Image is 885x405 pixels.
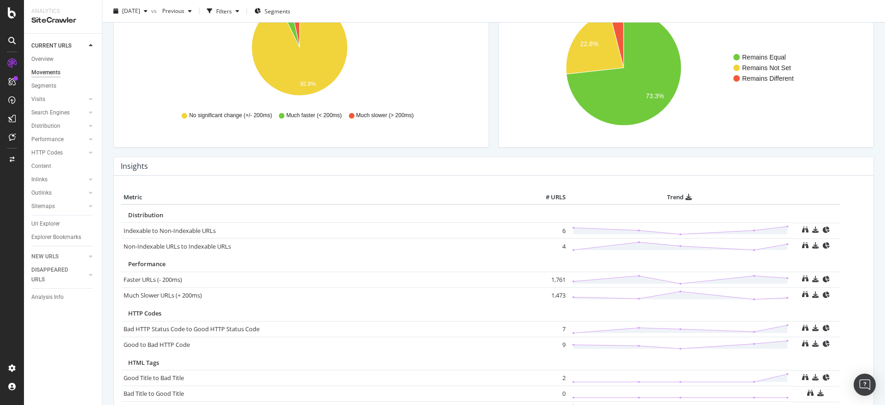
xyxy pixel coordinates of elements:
div: CURRENT URLS [31,41,71,51]
a: Good to Bad HTTP Code [124,340,190,349]
div: Distribution [31,121,60,131]
th: Trend [568,191,791,204]
th: # URLS [531,191,568,204]
th: Metric [121,191,531,204]
a: Distribution [31,121,86,131]
div: SiteCrawler [31,15,94,26]
div: Inlinks [31,175,47,185]
div: Visits [31,95,45,104]
td: 4 [531,238,568,254]
span: No significant change (+/- 200ms) [189,112,272,119]
div: HTTP Codes [31,148,63,158]
a: Url Explorer [31,219,95,229]
span: Distribution [128,211,163,219]
div: Open Intercom Messenger [854,374,876,396]
span: Much slower (> 200ms) [356,112,414,119]
span: Much faster (< 200ms) [286,112,342,119]
text: 22.8% [580,41,599,48]
text: Remains Different [742,75,794,82]
td: 2 [531,370,568,386]
div: Url Explorer [31,219,60,229]
div: DISAPPEARED URLS [31,265,78,285]
a: Movements [31,68,95,77]
div: Outlinks [31,188,52,198]
td: 1,473 [531,287,568,303]
text: 92.8% [300,81,316,87]
div: Explorer Bookmarks [31,232,81,242]
span: HTTP Codes [128,309,161,317]
div: Performance [31,135,64,144]
div: Analysis Info [31,292,64,302]
span: Previous [159,7,184,15]
a: Faster URLs (- 200ms) [124,275,182,284]
div: Segments [31,81,56,91]
span: Performance [128,260,165,268]
h4: Insights [121,160,148,173]
div: Content [31,161,51,171]
td: 0 [531,386,568,402]
a: Outlinks [31,188,86,198]
a: Visits [31,95,86,104]
a: Inlinks [31,175,86,185]
button: Filters [203,4,243,18]
a: Performance [31,135,86,144]
button: Previous [159,4,195,18]
a: NEW URLS [31,252,86,262]
span: vs [151,7,159,15]
text: Remains Equal [742,54,786,61]
a: Indexable to Non-Indexable URLs [124,226,216,235]
div: NEW URLS [31,252,59,262]
a: Segments [31,81,95,91]
a: Bad Title to Good Title [124,389,184,398]
a: Search Engines [31,108,86,118]
a: Explorer Bookmarks [31,232,95,242]
text: Remains Not Set [742,64,791,71]
a: Overview [31,54,95,64]
td: 9 [531,337,568,352]
a: Much Slower URLs (+ 200ms) [124,291,202,299]
span: 2025 Sep. 7th [122,7,140,15]
div: Movements [31,68,60,77]
td: 7 [531,321,568,337]
td: 1,761 [531,272,568,287]
button: [DATE] [110,4,151,18]
div: Sitemaps [31,202,55,211]
div: Overview [31,54,53,64]
a: Content [31,161,95,171]
div: Filters [216,7,232,15]
div: Search Engines [31,108,70,118]
a: DISAPPEARED URLS [31,265,86,285]
td: 6 [531,223,568,238]
a: Sitemaps [31,202,86,211]
span: HTML Tags [128,358,159,367]
button: Segments [251,4,294,18]
a: Analysis Info [31,292,95,302]
a: Bad HTTP Status Code to Good HTTP Status Code [124,325,260,333]
a: Non-Indexable URLs to Indexable URLs [124,242,231,250]
a: HTTP Codes [31,148,86,158]
div: Analytics [31,7,94,15]
a: CURRENT URLS [31,41,86,51]
a: Good Title to Bad Title [124,374,184,382]
span: Segments [265,7,290,15]
text: 73.3% [646,92,664,100]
